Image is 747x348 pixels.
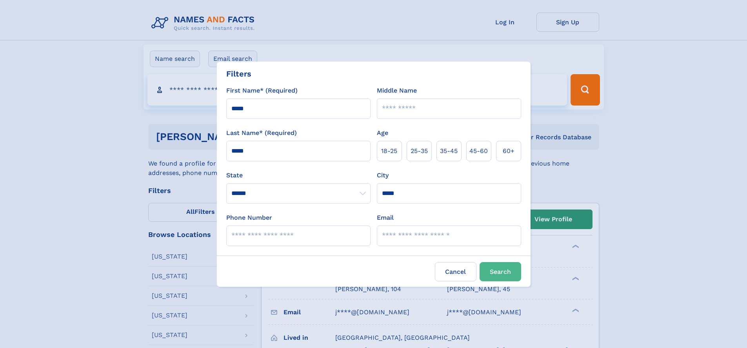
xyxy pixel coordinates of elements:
[435,262,476,281] label: Cancel
[226,171,371,180] label: State
[377,86,417,95] label: Middle Name
[226,128,297,138] label: Last Name* (Required)
[480,262,521,281] button: Search
[440,146,458,156] span: 35‑45
[226,68,251,80] div: Filters
[226,213,272,222] label: Phone Number
[377,171,389,180] label: City
[503,146,514,156] span: 60+
[226,86,298,95] label: First Name* (Required)
[377,213,394,222] label: Email
[377,128,388,138] label: Age
[411,146,428,156] span: 25‑35
[381,146,397,156] span: 18‑25
[469,146,488,156] span: 45‑60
